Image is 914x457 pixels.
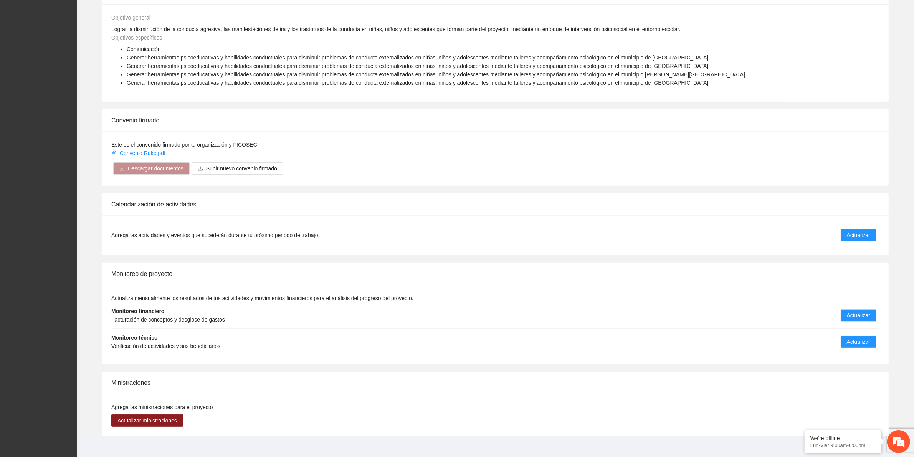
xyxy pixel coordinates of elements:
span: Actualizar [847,231,870,239]
span: Agrega las ministraciones para el proyecto [111,404,213,410]
span: Actualizar [847,311,870,320]
div: Ministraciones [111,372,879,394]
strong: Monitoreo financiero [111,308,164,314]
span: Generar herramientas psicoeducativas y habilidades conductuales para disminuir problemas de condu... [127,80,708,86]
span: Comunicación [127,46,161,52]
div: Convenio firmado [111,109,879,131]
a: Actualizar ministraciones [111,417,183,424]
div: Dejar un mensaje [40,39,129,49]
em: Enviar [114,236,139,247]
span: Descargar documentos [128,164,183,173]
span: download [119,166,125,172]
span: paper-clip [111,150,117,156]
p: Lun-Vier 9:00am-6:00pm [810,442,876,448]
span: Subir nuevo convenio firmado [206,164,277,173]
button: Actualizar [841,229,876,241]
span: Verificación de actividades y sus beneficiarios [111,343,220,349]
span: upload [198,166,203,172]
span: Generar herramientas psicoeducativas y habilidades conductuales para disminuir problemas de condu... [127,63,708,69]
span: Agrega las actividades y eventos que sucederán durante tu próximo periodo de trabajo. [111,231,319,239]
button: Actualizar [841,336,876,348]
span: Actualizar ministraciones [117,416,177,425]
button: downloadDescargar documentos [113,162,190,175]
div: Minimizar ventana de chat en vivo [126,4,144,22]
span: Estamos sin conexión. Déjenos un mensaje. [15,102,136,180]
span: Lograr la disminución de la conducta agresiva, las manifestaciones de ira y los trastornos de la ... [111,26,681,32]
button: Actualizar [841,309,876,322]
a: Convenio Rake.pdf [111,150,167,156]
span: Actualizar [847,338,870,346]
button: uploadSubir nuevo convenio firmado [192,162,283,175]
div: We're offline [810,435,876,441]
span: Objetivos específicos [111,35,162,41]
span: Actualiza mensualmente los resultados de tus actividades y movimientos financieros para el anális... [111,295,413,301]
textarea: Escriba su mensaje aquí y haga clic en “Enviar” [4,210,146,236]
strong: Monitoreo técnico [111,335,158,341]
span: Objetivo general [111,15,150,21]
span: Este es el convenido firmado por tu organización y FICOSEC [111,142,257,148]
span: Generar herramientas psicoeducativas y habilidades conductuales para disminuir problemas de condu... [127,71,745,78]
div: Calendarización de actividades [111,193,879,215]
span: Facturación de conceptos y desglose de gastos [111,317,225,323]
button: Actualizar ministraciones [111,414,183,427]
div: Monitoreo de proyecto [111,263,879,285]
span: Generar herramientas psicoeducativas y habilidades conductuales para disminuir problemas de condu... [127,54,708,61]
span: uploadSubir nuevo convenio firmado [192,165,283,172]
